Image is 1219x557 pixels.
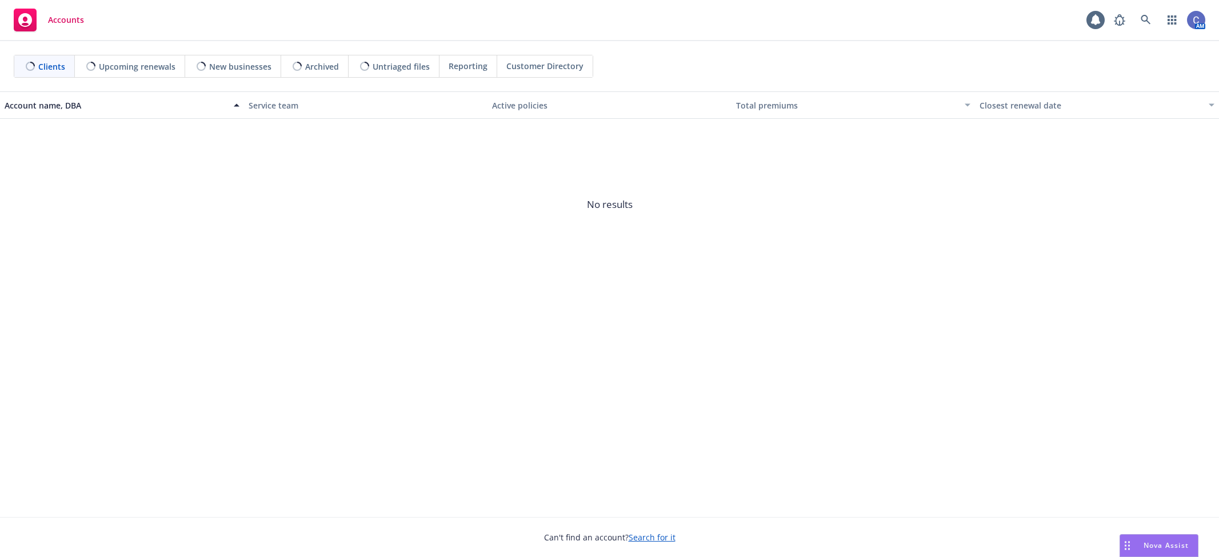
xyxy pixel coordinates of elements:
span: New businesses [209,61,271,73]
div: Drag to move [1120,535,1134,556]
button: Active policies [487,91,732,119]
div: Closest renewal date [980,99,1202,111]
span: Nova Assist [1144,540,1189,550]
button: Nova Assist [1120,534,1198,557]
span: Archived [305,61,339,73]
span: Clients [38,61,65,73]
a: Report a Bug [1108,9,1131,31]
a: Accounts [9,4,89,36]
span: Reporting [449,60,487,72]
span: Untriaged files [373,61,430,73]
button: Total premiums [732,91,976,119]
button: Service team [244,91,488,119]
div: Active policies [492,99,727,111]
a: Search [1134,9,1157,31]
span: Can't find an account? [544,531,676,543]
span: Upcoming renewals [99,61,175,73]
span: Accounts [48,15,84,25]
a: Switch app [1161,9,1184,31]
div: Total premiums [736,99,958,111]
span: Customer Directory [506,60,583,72]
a: Search for it [629,532,676,543]
div: Account name, DBA [5,99,227,111]
img: photo [1187,11,1205,29]
button: Closest renewal date [975,91,1219,119]
div: Service team [249,99,483,111]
